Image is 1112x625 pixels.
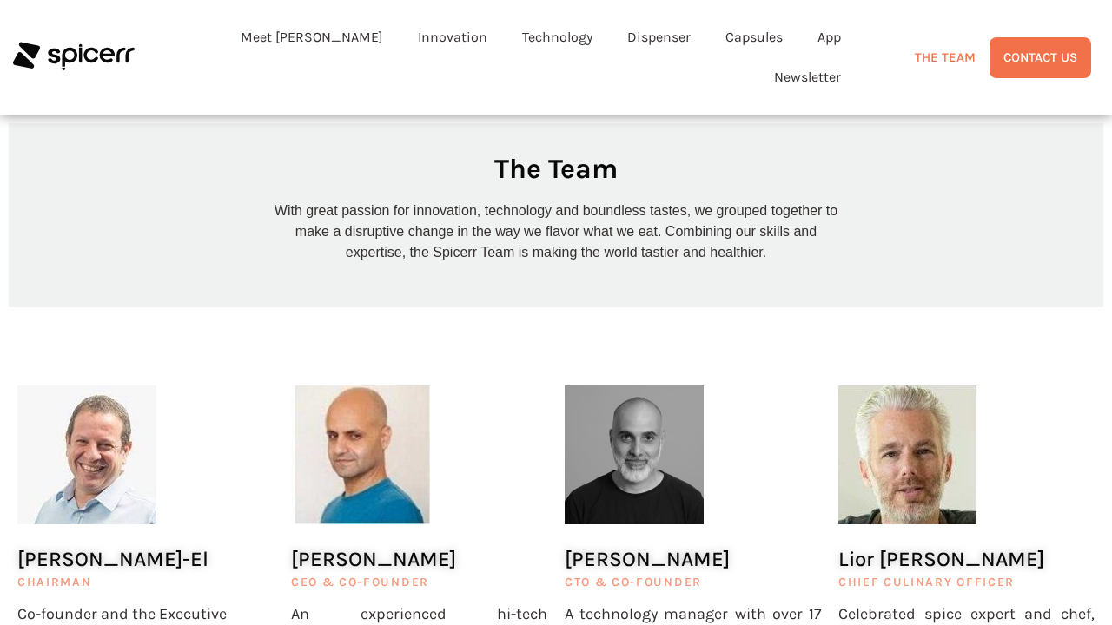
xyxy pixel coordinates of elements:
a: Technology [505,17,610,57]
h4: [PERSON_NAME] [291,549,547,569]
span: THE TEAM [915,51,976,64]
a: Dispenser [610,17,708,57]
p: With great passion for innovation, technology and boundless tastes, we grouped together to make a... [272,201,840,263]
h4: [PERSON_NAME] [565,549,821,569]
img: Rahav Cohen_new pic for website_edited [565,385,704,524]
img: Joel Bar-El small [17,385,156,524]
a: App [800,17,858,57]
h5: CEO & CO-FOUNDER [291,576,547,589]
span: CONTACT US [1003,51,1077,64]
a: Newsletter [757,57,858,97]
h4: [PERSON_NAME]-El [17,549,274,569]
h5: CHAIRMAN [17,576,274,589]
h2: The Team [272,155,840,183]
img: Tomer Eden Head Shot [291,385,430,524]
h5: CTO & CO-FOUNDER [565,576,821,589]
a: Capsules [708,17,800,57]
a: Meet [PERSON_NAME] [223,17,400,57]
a: THE TEAM [901,37,990,78]
a: Innovation [400,17,505,57]
h4: Lior [PERSON_NAME] [838,549,1095,569]
nav: Menu [125,17,859,97]
h5: CHIEF CULINARY OFFICER [838,576,1095,589]
a: CONTACT US [990,37,1091,78]
img: Lior Lev Sercarz [838,385,977,524]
